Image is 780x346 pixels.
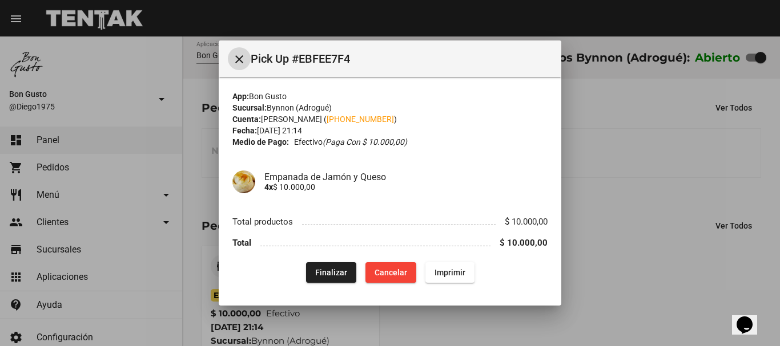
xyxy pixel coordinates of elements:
[228,47,251,70] button: Cerrar
[232,233,548,254] li: Total $ 10.000,00
[294,136,407,148] span: Efectivo
[365,262,416,283] button: Cancelar
[232,92,249,101] strong: App:
[425,262,475,283] button: Imprimir
[315,268,347,277] span: Finalizar
[435,268,465,277] span: Imprimir
[232,211,548,233] li: Total productos $ 10.000,00
[232,102,548,113] div: Bynnon (Adrogué)
[375,268,407,277] span: Cancelar
[323,137,407,146] i: (Paga con $ 10.000,00)
[232,52,246,66] mat-icon: Cerrar
[232,91,548,102] div: Bon Gusto
[264,172,548,182] h4: Empanada de Jamón y Queso
[264,182,548,192] p: $ 10.000,00
[251,50,552,68] span: Pick Up #EBFEE7F4
[232,170,255,193] img: 5b7eafec-7107-4ae9-ad5c-64f5fde03882.jpg
[327,115,394,124] a: [PHONE_NUMBER]
[232,136,289,148] strong: Medio de Pago:
[732,300,769,335] iframe: chat widget
[232,113,548,125] div: [PERSON_NAME] ( )
[306,262,356,283] button: Finalizar
[264,182,273,192] b: 4x
[232,125,548,136] div: [DATE] 21:14
[232,115,261,124] strong: Cuenta:
[232,103,267,112] strong: Sucursal:
[232,126,257,135] strong: Fecha:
